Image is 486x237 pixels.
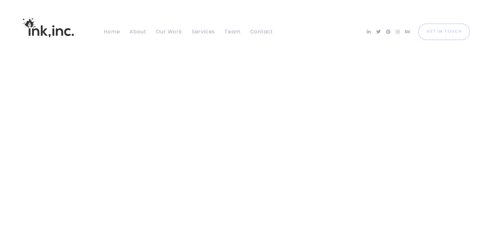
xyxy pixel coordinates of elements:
span: Home [104,28,120,35]
span: Contact [250,28,273,35]
span: Team [225,28,240,35]
img: Ink, Inc. | Marketing Agency [16,6,80,49]
span: Our Work [156,28,182,35]
span: Services [192,28,215,35]
span: About [129,28,146,35]
a: Get in Touch [418,23,470,40]
span: Get in Touch [427,28,461,35]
